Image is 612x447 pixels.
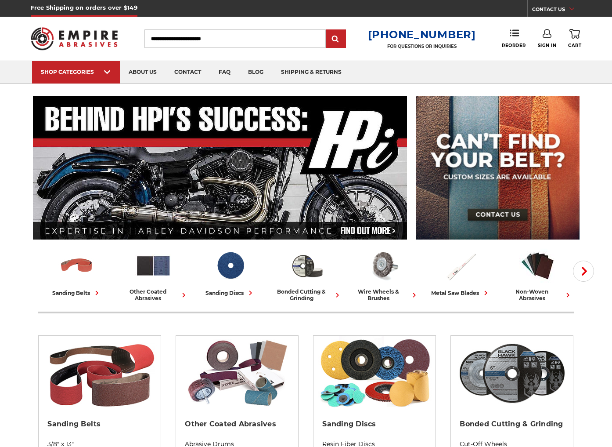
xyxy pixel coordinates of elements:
img: promo banner for custom belts. [416,96,580,240]
a: Cart [568,29,581,48]
img: Non-woven Abrasives [519,247,556,284]
a: about us [120,61,166,84]
div: sanding belts [52,288,101,298]
h2: Other Coated Abrasives [185,420,289,429]
h2: Sanding Discs [322,420,427,429]
h2: Sanding Belts [47,420,152,429]
a: blog [239,61,272,84]
img: Bonded Cutting & Grinding [455,336,569,411]
span: Reorder [502,43,526,48]
img: Bonded Cutting & Grinding [289,247,325,284]
div: wire wheels & brushes [349,288,419,302]
img: Metal Saw Blades [443,247,479,284]
a: bonded cutting & grinding [272,247,342,302]
a: Reorder [502,29,526,48]
img: Banner for an interview featuring Horsepower Inc who makes Harley performance upgrades featured o... [33,96,407,240]
input: Submit [327,30,345,48]
img: Sanding Belts [58,247,95,284]
img: Empire Abrasives [31,22,118,56]
img: Wire Wheels & Brushes [366,247,402,284]
a: sanding belts [42,247,112,298]
span: Cart [568,43,581,48]
img: Other Coated Abrasives [135,247,172,284]
div: SHOP CATEGORIES [41,69,111,75]
a: non-woven abrasives [503,247,572,302]
div: sanding discs [205,288,255,298]
img: Sanding Discs [212,247,248,284]
a: metal saw blades [426,247,496,298]
img: Sanding Belts [43,336,157,411]
div: non-woven abrasives [503,288,572,302]
div: bonded cutting & grinding [272,288,342,302]
div: metal saw blades [431,288,490,298]
button: Next [573,261,594,282]
a: shipping & returns [272,61,350,84]
a: contact [166,61,210,84]
a: other coated abrasives [119,247,188,302]
a: wire wheels & brushes [349,247,419,302]
img: Sanding Discs [318,336,432,411]
a: CONTACT US [532,4,581,17]
p: FOR QUESTIONS OR INQUIRIES [368,44,476,49]
a: faq [210,61,239,84]
h2: Bonded Cutting & Grinding [460,420,564,429]
span: Sign In [538,43,557,48]
a: sanding discs [195,247,265,298]
a: [PHONE_NUMBER] [368,28,476,41]
div: other coated abrasives [119,288,188,302]
img: Other Coated Abrasives [180,336,294,411]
